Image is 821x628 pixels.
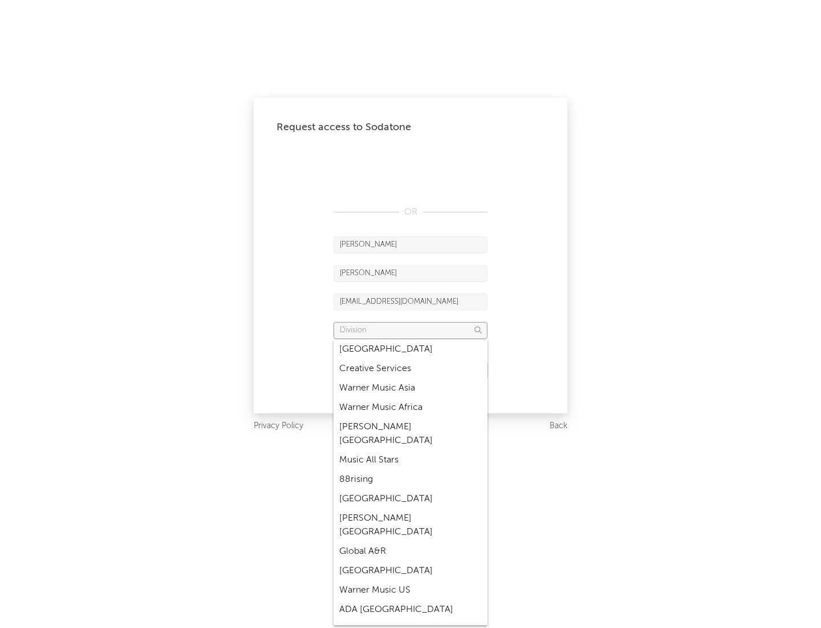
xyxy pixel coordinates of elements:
[334,581,487,600] div: Warner Music US
[334,450,487,470] div: Music All Stars
[334,379,487,398] div: Warner Music Asia
[334,236,487,253] input: First Name
[277,120,544,134] div: Request access to Sodatone
[334,340,487,359] div: [GEOGRAPHIC_DATA]
[334,293,487,311] input: Email
[334,398,487,417] div: Warner Music Africa
[334,489,487,509] div: [GEOGRAPHIC_DATA]
[334,509,487,542] div: [PERSON_NAME] [GEOGRAPHIC_DATA]
[334,359,487,379] div: Creative Services
[550,419,567,433] a: Back
[334,470,487,489] div: 88rising
[254,419,303,433] a: Privacy Policy
[334,265,487,282] input: Last Name
[334,542,487,561] div: Global A&R
[334,417,487,450] div: [PERSON_NAME] [GEOGRAPHIC_DATA]
[334,561,487,581] div: [GEOGRAPHIC_DATA]
[334,206,487,219] div: OR
[334,322,487,339] input: Division
[334,600,487,619] div: ADA [GEOGRAPHIC_DATA]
